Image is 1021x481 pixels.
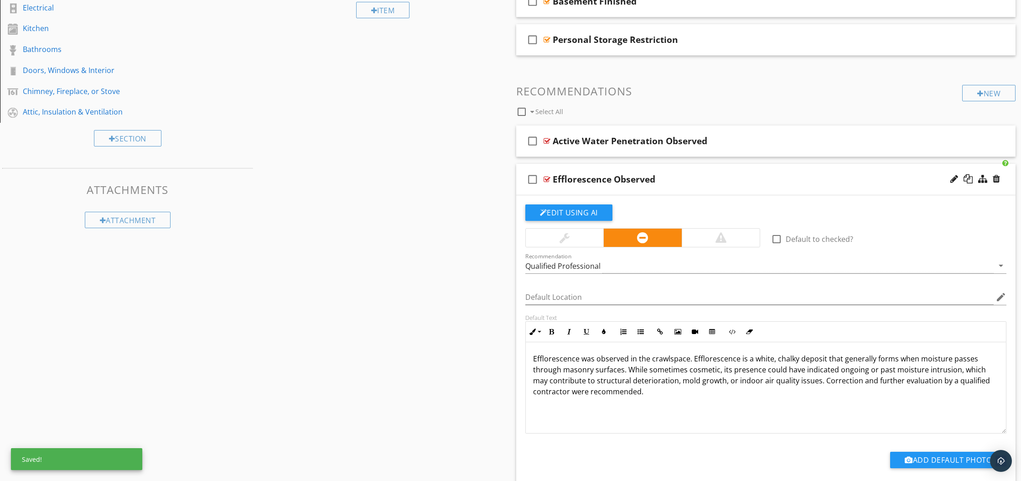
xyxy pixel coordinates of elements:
[786,235,853,244] label: Default to checked?
[890,452,1006,468] button: Add Default Photo
[578,323,595,340] button: Underline (⌘U)
[516,85,1016,97] h3: Recommendations
[525,314,1007,321] div: Default Text
[525,130,540,152] i: check_box_outline_blank
[962,85,1016,101] div: New
[533,353,999,397] p: Efflorescence was observed in the crawlspace. Efflorescence is a white, chalky deposit that gener...
[995,292,1006,303] i: edit
[543,323,560,340] button: Bold (⌘B)
[23,106,212,117] div: Attic, Insulation & Ventilation
[525,29,540,51] i: check_box_outline_blank
[23,2,212,13] div: Electrical
[553,136,707,146] div: Active Water Penetration Observed
[525,204,612,221] button: Edit Using AI
[23,23,212,34] div: Kitchen
[704,323,721,340] button: Insert Table
[525,290,994,305] input: Default Location
[669,323,686,340] button: Insert Image (⌘P)
[990,450,1012,472] div: Open Intercom Messenger
[723,323,741,340] button: Code View
[85,212,171,228] div: Attachment
[686,323,704,340] button: Insert Video
[553,34,678,45] div: Personal Storage Restriction
[11,448,142,470] div: Saved!
[995,260,1006,271] i: arrow_drop_down
[741,323,758,340] button: Clear Formatting
[23,65,212,76] div: Doors, Windows & Interior
[23,86,212,97] div: Chimney, Fireplace, or Stove
[23,44,212,55] div: Bathrooms
[560,323,578,340] button: Italic (⌘I)
[535,107,563,116] span: Select All
[356,2,410,18] div: Item
[553,174,655,185] div: Efflorescence Observed
[525,262,601,270] div: Qualified Professional
[525,168,540,190] i: check_box_outline_blank
[526,323,543,340] button: Inline Style
[615,323,632,340] button: Ordered List
[94,130,161,146] div: Section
